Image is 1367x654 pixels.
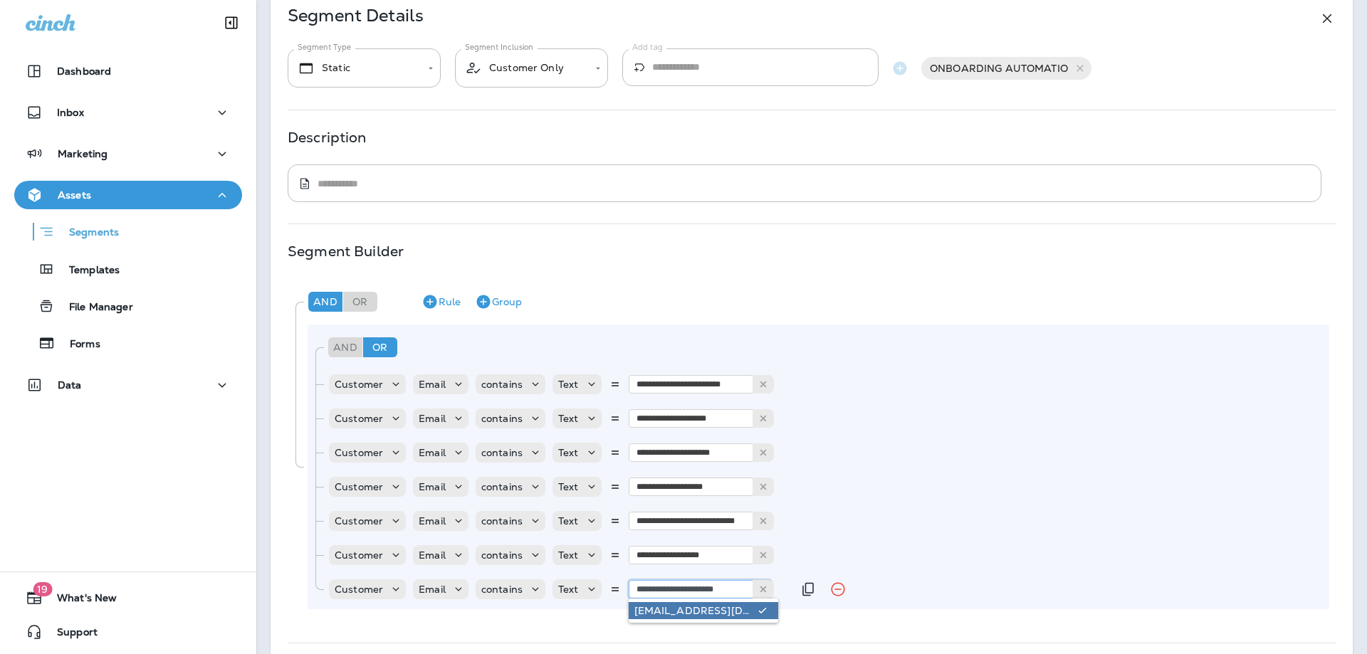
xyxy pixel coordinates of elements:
[335,413,383,424] p: Customer
[14,181,242,209] button: Assets
[288,246,404,257] p: Segment Builder
[55,226,119,241] p: Segments
[481,379,523,390] p: contains
[419,584,446,595] p: Email
[481,549,523,561] p: contains
[558,584,579,595] p: Text
[363,337,397,357] div: Or
[632,42,663,53] label: Add tag
[481,413,523,424] p: contains
[298,60,418,77] div: Static
[211,9,251,37] button: Collapse Sidebar
[308,292,342,312] div: And
[43,626,98,643] span: Support
[56,338,100,352] p: Forms
[14,139,242,168] button: Marketing
[824,575,852,603] button: Remove Rule
[14,291,242,321] button: File Manager
[481,447,523,458] p: contains
[465,42,533,53] label: Segment Inclusion
[55,264,120,278] p: Templates
[558,413,579,424] p: Text
[57,107,84,118] p: Inbox
[58,148,108,159] p: Marketing
[288,132,367,143] p: Description
[419,447,446,458] p: Email
[469,290,528,313] button: Group
[558,549,579,561] p: Text
[558,515,579,527] p: Text
[14,371,242,399] button: Data
[558,481,579,492] p: Text
[14,254,242,284] button: Templates
[335,515,383,527] p: Customer
[298,42,351,53] label: Segment Type
[14,216,242,247] button: Segments
[921,63,1077,74] span: ONBOARDING AUTOMATIO
[14,98,242,127] button: Inbox
[465,59,585,77] div: Customer Only
[335,447,383,458] p: Customer
[14,328,242,358] button: Forms
[288,10,424,27] p: Segment Details
[33,582,52,596] span: 19
[419,481,446,492] p: Email
[57,65,111,77] p: Dashboard
[419,549,446,561] p: Email
[335,481,383,492] p: Customer
[58,379,82,391] p: Data
[558,379,579,390] p: Text
[43,592,117,609] span: What's New
[55,301,133,315] p: File Manager
[419,413,446,424] p: Email
[419,379,446,390] p: Email
[481,515,523,527] p: contains
[14,618,242,646] button: Support
[481,481,523,492] p: contains
[558,447,579,458] p: Text
[335,379,383,390] p: Customer
[921,57,1091,80] div: ONBOARDING AUTOMATIO
[794,575,822,603] button: Duplicate Rule
[343,292,377,312] div: Or
[14,57,242,85] button: Dashboard
[335,584,383,595] p: Customer
[416,290,466,313] button: Rule
[14,584,242,612] button: 19What's New
[328,337,362,357] div: And
[335,549,383,561] p: Customer
[634,605,753,616] div: [EMAIL_ADDRESS][DOMAIN_NAME]
[419,515,446,527] p: Email
[58,189,91,201] p: Assets
[481,584,523,595] p: contains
